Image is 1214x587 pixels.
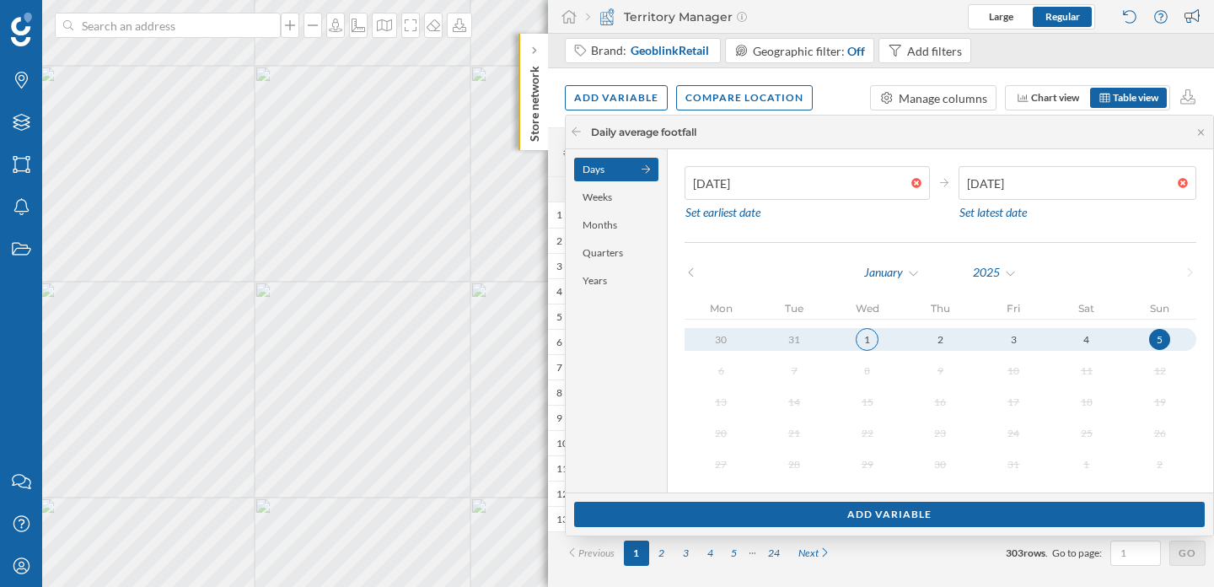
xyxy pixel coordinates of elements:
[830,390,904,413] button: 15
[1123,453,1196,476] button: 2
[685,390,758,413] button: 13
[1123,302,1196,315] p: Sun
[830,359,904,382] button: 8
[556,310,562,324] div: 5
[1006,547,1023,559] span: 303
[631,42,709,59] span: GeoblinkRetail
[1050,422,1124,444] button: 25
[904,302,977,315] p: Thu
[556,487,568,501] div: 12
[685,329,758,350] div: 30
[758,453,831,476] button: 28
[899,89,987,107] div: Manage columns
[556,412,562,425] div: 9
[1050,328,1124,351] button: 4
[685,359,758,382] button: 6
[1115,545,1156,562] input: 1
[977,359,1050,382] button: 10
[989,10,1013,23] span: Large
[904,453,977,476] button: 30
[1031,91,1079,104] span: Chart view
[556,145,577,160] span: #
[556,513,568,526] div: 13
[1149,329,1170,350] div: 5
[758,302,831,315] p: Tue
[904,328,977,351] button: 2
[830,453,904,476] button: 29
[1045,10,1080,23] span: Regular
[977,302,1050,315] p: Fri
[556,462,568,476] div: 11
[556,260,562,273] div: 3
[1123,390,1196,413] button: 19
[1052,546,1102,561] span: Go to page:
[1045,547,1048,559] span: .
[591,125,696,140] div: Daily average footfall
[977,329,1050,350] div: 3
[753,44,845,58] span: Geographic filter:
[526,59,543,142] p: Store network
[556,437,568,450] div: 10
[556,336,562,349] div: 6
[599,8,615,25] img: territory-manager.svg
[556,361,562,374] div: 7
[977,453,1050,476] button: 31
[1050,453,1124,476] button: 1
[904,422,977,444] button: 23
[856,328,878,351] div: 1
[830,422,904,444] button: 22
[574,269,658,293] div: Years
[685,453,758,476] button: 27
[904,390,977,413] button: 16
[1050,390,1124,413] button: 18
[907,42,962,60] div: Add filters
[556,208,562,222] div: 1
[977,390,1050,413] button: 17
[758,359,831,382] button: 7
[758,328,831,351] button: 31
[1050,302,1124,315] p: Sat
[586,8,747,25] div: Territory Manager
[977,422,1050,444] button: 24
[758,422,831,444] button: 21
[830,328,904,351] button: 1
[574,186,658,209] div: Weeks
[904,329,977,350] div: 2
[574,241,658,265] div: Quarters
[847,42,865,60] div: Off
[1123,328,1196,351] button: 5
[574,213,658,237] div: Months
[556,285,562,299] div: 4
[758,329,831,350] div: 31
[904,359,977,382] button: 9
[1113,91,1158,104] span: Table view
[1050,329,1124,350] div: 4
[830,302,904,315] p: Wed
[758,390,831,413] button: 14
[574,158,658,181] div: Days
[1123,422,1196,444] button: 26
[591,42,711,59] div: Brand:
[685,302,758,315] p: Mon
[35,12,96,27] span: Support
[977,328,1050,351] button: 3
[1023,547,1045,559] span: rows
[11,13,32,46] img: Geoblink Logo
[1123,359,1196,382] button: 12
[685,422,758,444] button: 20
[556,386,562,400] div: 8
[685,328,758,351] button: 30
[1050,359,1124,382] button: 11
[556,234,562,248] div: 2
